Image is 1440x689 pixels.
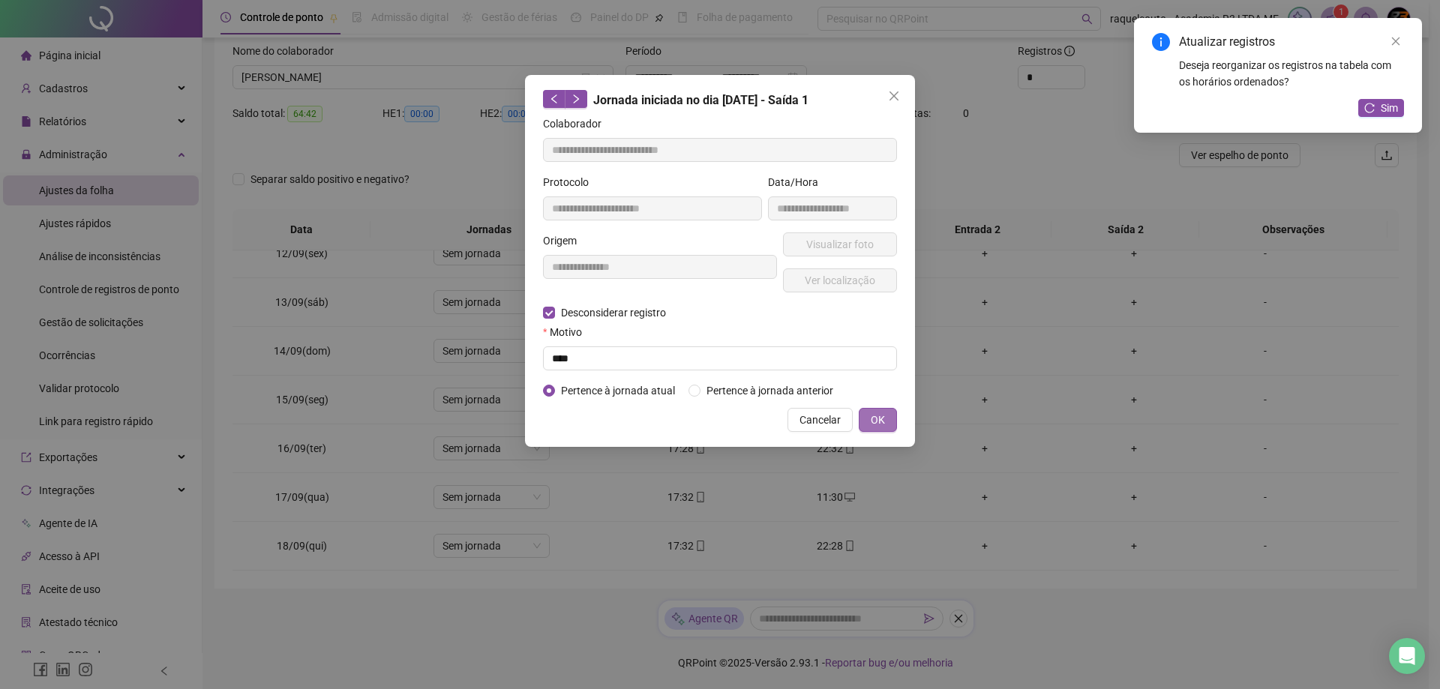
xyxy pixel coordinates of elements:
span: right [571,94,581,104]
span: Pertence à jornada anterior [700,382,839,399]
div: Deseja reorganizar os registros na tabela com os horários ordenados? [1179,57,1404,90]
div: Jornada iniciada no dia [DATE] - Saída 1 [543,90,897,109]
span: left [549,94,559,104]
label: Data/Hora [768,174,828,190]
label: Origem [543,232,586,249]
button: Ver localização [783,268,897,292]
button: left [543,90,565,108]
div: Open Intercom Messenger [1389,638,1425,674]
span: OK [871,412,885,428]
span: Pertence à jornada atual [555,382,681,399]
span: reload [1364,103,1375,113]
span: close [888,90,900,102]
a: Close [1387,33,1404,49]
label: Protocolo [543,174,598,190]
button: Sim [1358,99,1404,117]
label: Colaborador [543,115,611,132]
span: Cancelar [799,412,841,428]
button: Cancelar [787,408,853,432]
button: right [565,90,587,108]
span: Sim [1381,100,1398,116]
button: OK [859,408,897,432]
button: Visualizar foto [783,232,897,256]
span: info-circle [1152,33,1170,51]
label: Motivo [543,324,592,340]
span: Desconsiderar registro [555,304,672,321]
span: close [1390,36,1401,46]
div: Atualizar registros [1179,33,1404,51]
button: Close [882,84,906,108]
